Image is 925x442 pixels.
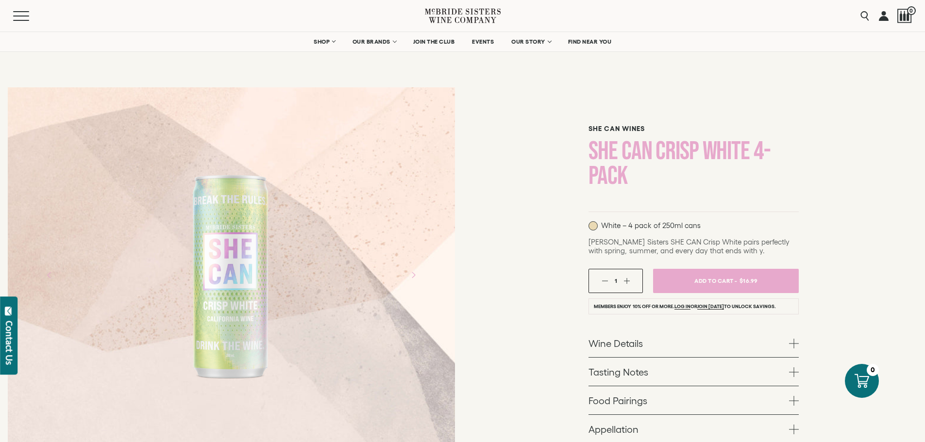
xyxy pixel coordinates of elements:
[867,364,879,376] div: 0
[413,38,455,45] span: JOIN THE CLUB
[346,32,402,51] a: OUR BRANDS
[401,262,426,288] button: Next
[674,304,690,310] a: Log in
[589,238,790,255] span: [PERSON_NAME] Sisters SHE CAN Crisp White pairs perfectly with spring, summer, and every day that...
[589,125,799,133] h6: SHE CAN Wines
[13,11,48,21] button: Mobile Menu Trigger
[615,278,617,284] span: 1
[472,38,494,45] span: EVENTS
[466,32,500,51] a: EVENTS
[307,32,341,51] a: SHOP
[589,139,799,188] h1: SHE CAN Crisp White 4-pack
[589,386,799,414] a: Food Pairings
[653,269,799,293] button: Add To Cart - $16.99
[511,38,545,45] span: OUR STORY
[407,32,461,51] a: JOIN THE CLUB
[4,321,14,365] div: Contact Us
[697,304,724,310] a: join [DATE]
[589,358,799,386] a: Tasting Notes
[568,38,612,45] span: FIND NEAR YOU
[314,38,330,45] span: SHOP
[589,329,799,357] a: Wine Details
[505,32,557,51] a: OUR STORY
[562,32,618,51] a: FIND NEAR YOU
[907,6,916,15] span: 0
[740,274,758,288] span: $16.99
[353,38,390,45] span: OUR BRANDS
[37,262,62,288] button: Previous
[589,298,799,314] li: Members enjoy 10% off or more. or to unlock savings.
[694,274,737,288] span: Add To Cart -
[589,221,701,230] p: White – 4 pack of 250ml cans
